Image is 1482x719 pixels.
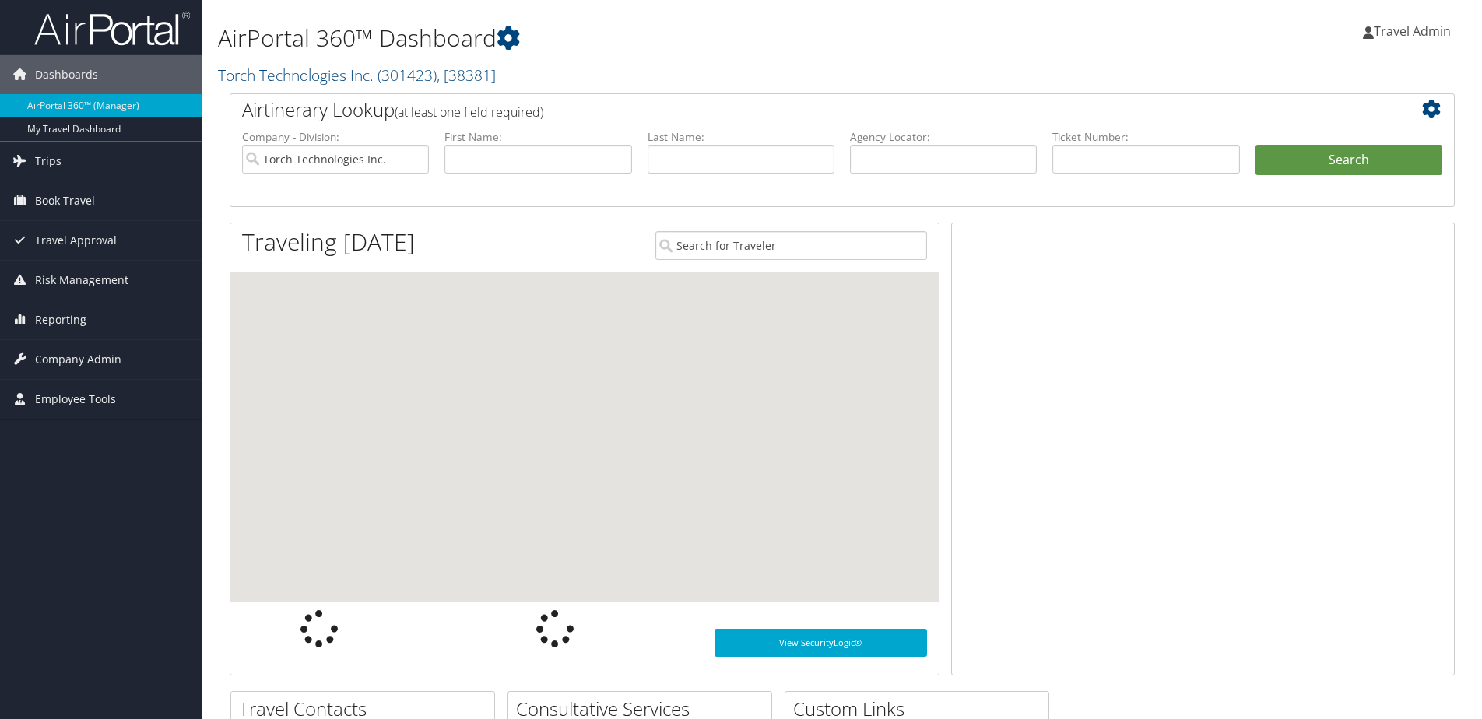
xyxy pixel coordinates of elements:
[35,55,98,94] span: Dashboards
[850,129,1037,145] label: Agency Locator:
[395,103,543,121] span: (at least one field required)
[444,129,631,145] label: First Name:
[34,10,190,47] img: airportal-logo.png
[242,96,1340,123] h2: Airtinerary Lookup
[35,142,61,181] span: Trips
[1363,8,1466,54] a: Travel Admin
[35,300,86,339] span: Reporting
[218,22,1050,54] h1: AirPortal 360™ Dashboard
[242,129,429,145] label: Company - Division:
[1255,145,1442,176] button: Search
[35,340,121,379] span: Company Admin
[35,181,95,220] span: Book Travel
[378,65,437,86] span: ( 301423 )
[218,65,496,86] a: Torch Technologies Inc.
[715,629,927,657] a: View SecurityLogic®
[437,65,496,86] span: , [ 38381 ]
[1052,129,1239,145] label: Ticket Number:
[242,226,415,258] h1: Traveling [DATE]
[35,380,116,419] span: Employee Tools
[1374,23,1451,40] span: Travel Admin
[648,129,834,145] label: Last Name:
[35,261,128,300] span: Risk Management
[655,231,927,260] input: Search for Traveler
[35,221,117,260] span: Travel Approval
